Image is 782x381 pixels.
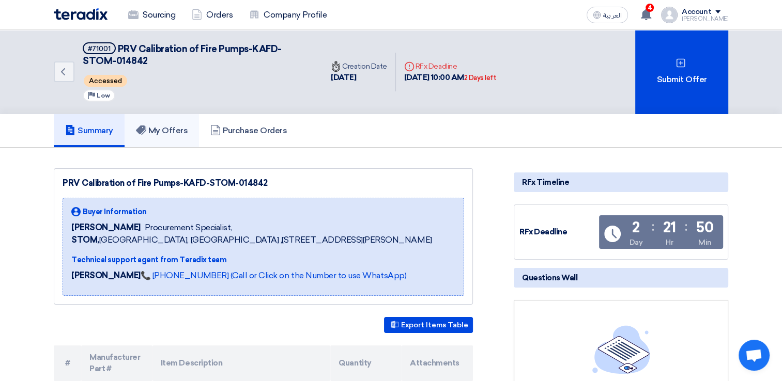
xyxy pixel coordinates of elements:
h5: My Offers [136,125,188,136]
div: Account [682,8,711,17]
h5: Summary [65,125,113,136]
span: العربية [603,12,622,19]
div: RFx Timeline [514,172,728,192]
div: 2 Days left [464,73,496,83]
th: Manufacturer Part # [81,345,152,381]
span: PRV Calibration of Fire Pumps-KAFD-STOM-014842 [83,43,282,67]
div: [PERSON_NAME] [682,16,728,22]
span: Low [97,92,110,99]
span: Procurement Specialist, [145,221,232,234]
div: Technical support agent from Teradix team [71,255,432,265]
span: Buyer Information [83,207,147,217]
th: Item Description [152,345,331,381]
span: Accessed [84,75,127,87]
div: #71001 [88,45,111,52]
a: Summary [54,114,125,147]
div: 50 [696,220,713,235]
b: STOM, [71,235,99,245]
strong: [PERSON_NAME] [71,271,141,280]
img: empty_state_list.svg [592,325,650,374]
div: RFx Deadline [404,61,496,72]
a: Company Profile [241,4,335,26]
a: 📞 [PHONE_NUMBER] (Call or Click on the Number to use WhatsApp) [141,271,406,280]
a: My Offers [125,114,200,147]
button: Export Items Table [384,317,473,333]
div: Creation Date [331,61,387,72]
a: Orders [183,4,241,26]
th: Attachments [402,345,473,381]
img: Teradix logo [54,8,108,20]
div: Hr [666,237,673,248]
div: [DATE] [331,72,387,84]
button: العربية [587,7,628,23]
div: : [685,217,687,236]
th: Quantity [330,345,402,381]
div: [DATE] 10:00 AM [404,72,496,84]
div: Submit Offer [635,30,728,114]
a: Sourcing [120,4,183,26]
div: 2 [632,220,640,235]
div: Min [698,237,712,248]
div: RFx Deadline [519,226,597,238]
h5: PRV Calibration of Fire Pumps-KAFD-STOM-014842 [83,42,310,68]
span: Questions Wall [522,272,577,283]
img: profile_test.png [661,7,678,23]
div: PRV Calibration of Fire Pumps-KAFD-STOM-014842 [63,177,464,189]
a: Purchase Orders [199,114,298,147]
a: Open chat [739,340,770,371]
th: # [54,345,81,381]
span: [PERSON_NAME] [71,221,141,234]
h5: Purchase Orders [210,125,287,136]
div: : [652,217,654,236]
span: 4 [646,4,654,12]
span: [GEOGRAPHIC_DATA], [GEOGRAPHIC_DATA] ,[STREET_ADDRESS][PERSON_NAME] [71,234,432,246]
div: Day [630,237,643,248]
div: 21 [663,220,676,235]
